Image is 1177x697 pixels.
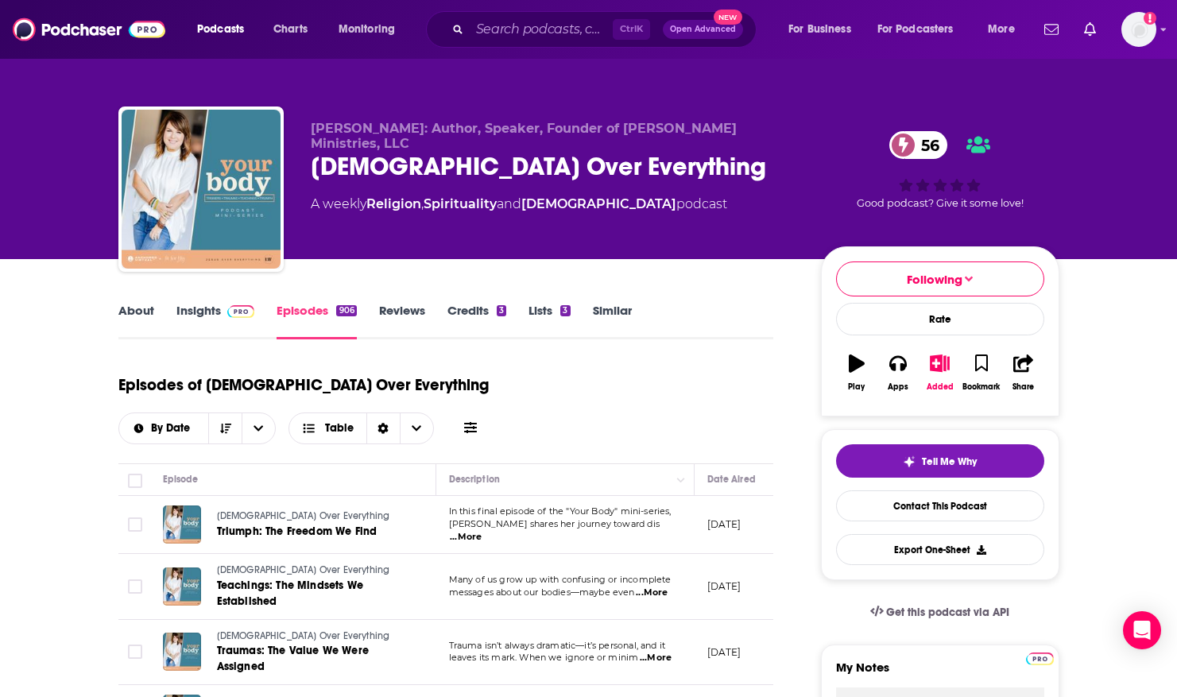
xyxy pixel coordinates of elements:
[366,413,400,443] div: Sort Direction
[449,587,635,598] span: messages about our bodies—maybe even
[128,517,142,532] span: Toggle select row
[857,197,1024,209] span: Good podcast? Give it some love!
[836,534,1044,565] button: Export One-Sheet
[449,518,660,529] span: [PERSON_NAME] shares her journey toward dis
[707,517,741,531] p: [DATE]
[613,19,650,40] span: Ctrl K
[441,11,772,48] div: Search podcasts, credits, & more...
[379,303,425,339] a: Reviews
[788,18,851,41] span: For Business
[777,17,871,42] button: open menu
[128,645,142,659] span: Toggle select row
[560,305,570,316] div: 3
[325,423,354,434] span: Table
[273,18,308,41] span: Charts
[1123,611,1161,649] div: Open Intercom Messenger
[836,660,1044,687] label: My Notes
[1026,652,1054,665] img: Podchaser Pro
[858,593,1023,632] a: Get this podcast via API
[122,110,281,269] img: Jesus Over Everything
[1012,382,1034,392] div: Share
[217,524,406,540] a: Triumph: The Freedom We Find
[1121,12,1156,47] button: Show profile menu
[889,131,947,159] a: 56
[449,574,672,585] span: Many of us grow up with confusing or incomplete
[336,305,356,316] div: 906
[447,303,506,339] a: Credits3
[1121,12,1156,47] img: User Profile
[227,305,255,318] img: Podchaser Pro
[163,470,199,489] div: Episode
[13,14,165,45] img: Podchaser - Follow, Share and Rate Podcasts
[242,413,275,443] button: open menu
[118,375,489,395] h1: Episodes of [DEMOGRAPHIC_DATA] Over Everything
[714,10,742,25] span: New
[217,643,408,675] a: Traumas: The Value We Were Assigned
[327,17,416,42] button: open menu
[277,303,356,339] a: Episodes906
[470,17,613,42] input: Search podcasts, credits, & more...
[186,17,265,42] button: open menu
[288,412,434,444] button: Choose View
[663,20,743,39] button: Open AdvancedNew
[922,455,977,468] span: Tell Me Why
[263,17,317,42] a: Charts
[1121,12,1156,47] span: Logged in as ShellB
[836,261,1044,296] button: Following
[421,196,424,211] span: ,
[593,303,632,339] a: Similar
[888,382,908,392] div: Apps
[905,131,947,159] span: 56
[670,25,736,33] span: Open Advanced
[176,303,255,339] a: InsightsPodchaser Pro
[197,18,244,41] span: Podcasts
[836,303,1044,335] div: Rate
[1038,16,1065,43] a: Show notifications dropdown
[886,606,1009,619] span: Get this podcast via API
[217,630,390,641] span: [DEMOGRAPHIC_DATA] Over Everything
[151,423,196,434] span: By Date
[707,645,741,659] p: [DATE]
[836,344,877,401] button: Play
[961,344,1002,401] button: Bookmark
[217,509,406,524] a: [DEMOGRAPHIC_DATA] Over Everything
[449,652,639,663] span: leaves its mark. When we ignore or minim
[118,303,154,339] a: About
[707,579,741,593] p: [DATE]
[217,578,408,610] a: Teachings: The Mindsets We Established
[311,195,727,214] div: A weekly podcast
[988,18,1015,41] span: More
[907,272,962,287] span: Following
[636,587,668,599] span: ...More
[867,17,977,42] button: open menu
[977,17,1035,42] button: open menu
[217,629,408,644] a: [DEMOGRAPHIC_DATA] Over Everything
[208,413,242,443] button: Sort Direction
[217,644,369,673] span: Traumas: The Value We Were Assigned
[1002,344,1043,401] button: Share
[1144,12,1156,25] svg: Add a profile image
[449,640,666,651] span: Trauma isn’t always dramatic—it’s personal, and it
[217,510,390,521] span: [DEMOGRAPHIC_DATA] Over Everything
[836,490,1044,521] a: Contact This Podcast
[497,305,506,316] div: 3
[339,18,395,41] span: Monitoring
[449,470,500,489] div: Description
[497,196,521,211] span: and
[640,652,672,664] span: ...More
[217,563,408,578] a: [DEMOGRAPHIC_DATA] Over Everything
[836,444,1044,478] button: tell me why sparkleTell Me Why
[1026,650,1054,665] a: Pro website
[528,303,570,339] a: Lists3
[962,382,1000,392] div: Bookmark
[877,18,954,41] span: For Podcasters
[672,470,691,490] button: Column Actions
[128,579,142,594] span: Toggle select row
[366,196,421,211] a: Religion
[903,455,916,468] img: tell me why sparkle
[707,470,756,489] div: Date Aired
[877,344,919,401] button: Apps
[1078,16,1102,43] a: Show notifications dropdown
